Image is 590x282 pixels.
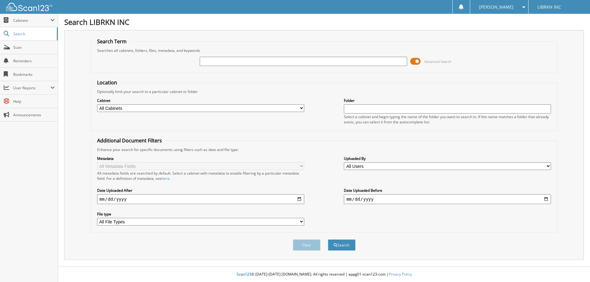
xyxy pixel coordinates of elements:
[94,89,554,94] div: Optionally limit your search to a particular cabinet or folder
[13,72,55,77] span: Bookmarks
[97,171,304,181] div: All metadata fields are searched by default. Select a cabinet with metadata to enable filtering b...
[6,3,52,11] img: scan123-logo-white.svg
[13,18,50,23] span: Cabinets
[293,239,321,251] button: Clear
[58,267,590,282] div: © [DATE]-[DATE] [DOMAIN_NAME]. All rights reserved | appg01-scan123-com |
[344,188,551,193] label: Date Uploaded Before
[328,239,356,251] button: Search
[13,85,50,91] span: User Reports
[97,194,304,204] input: start
[237,272,251,277] span: Scan123
[97,98,304,103] label: Cabinet
[94,79,120,86] legend: Location
[13,99,55,104] span: Help
[13,112,55,118] span: Announcements
[13,31,54,37] span: Search
[13,45,55,50] span: Scan
[97,156,304,161] label: Metadata
[13,58,55,64] span: Reminders
[344,114,551,125] div: Select a cabinet and begin typing the name of the folder you want to search in. If the name match...
[97,188,304,193] label: Date Uploaded After
[162,176,170,181] a: here
[479,5,513,9] span: [PERSON_NAME]
[344,98,551,103] label: Folder
[94,48,554,53] div: Searches all cabinets, folders, files, metadata, and keywords
[94,137,165,144] legend: Additional Document Filters
[97,211,304,217] label: File type
[94,147,554,152] div: Enhance your search for specific documents using filters such as date and file type.
[64,17,584,27] h1: Search LIBRKN INC
[344,156,551,161] label: Uploaded By
[94,38,130,45] legend: Search Term
[344,194,551,204] input: end
[424,59,451,64] span: Advanced Search
[537,5,561,9] span: LIBRKN INC
[389,272,412,277] a: Privacy Policy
